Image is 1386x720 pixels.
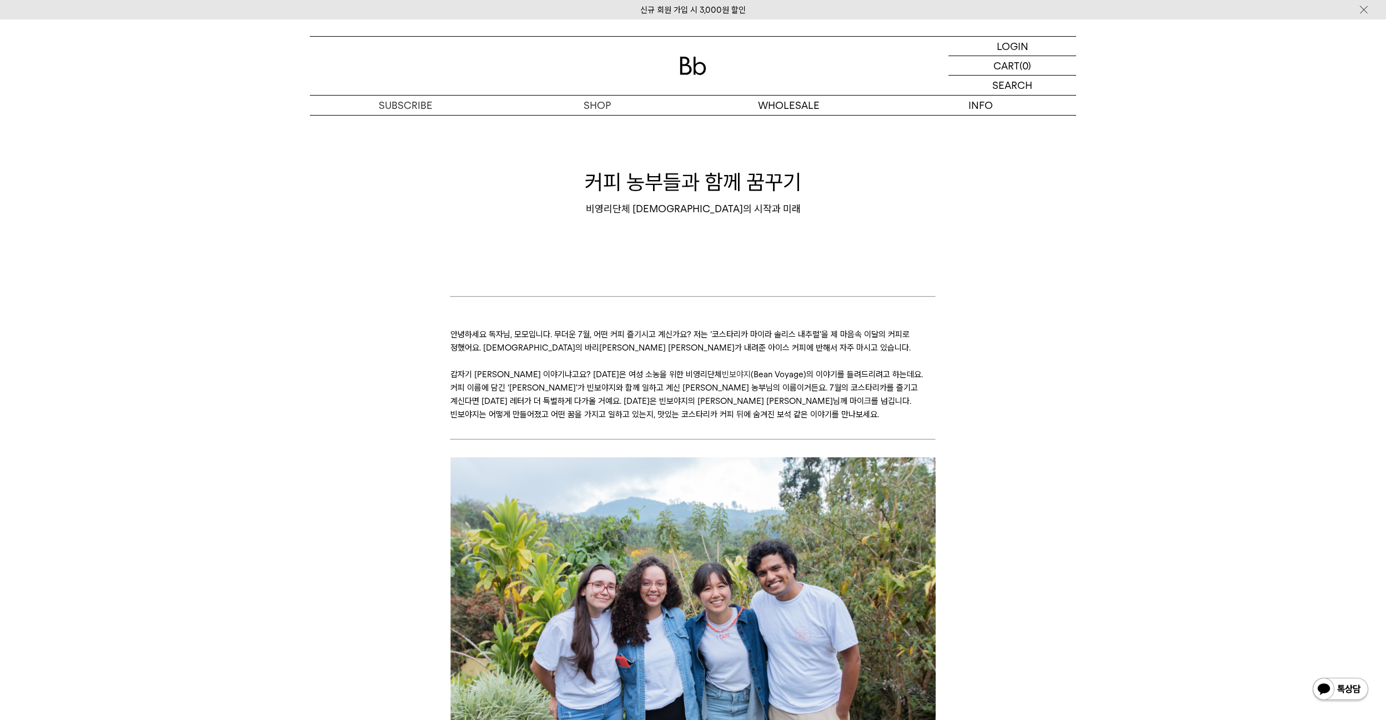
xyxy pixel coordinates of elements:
a: 신규 회원 가입 시 3,000원 할인 [640,5,746,15]
p: SEARCH [992,76,1032,95]
img: 로고 [680,57,706,75]
p: CART [993,56,1020,75]
a: SHOP [501,96,693,115]
p: WHOLESALE [693,96,885,115]
div: 비영리단체 [DEMOGRAPHIC_DATA]의 시작과 미래 [310,202,1076,216]
a: CART (0) [948,56,1076,76]
a: SUBSCRIBE [310,96,501,115]
p: 안녕하세요 독자님, 모모입니다. 무더운 7월, 어떤 커피 즐기시고 계신가요? 저는 ‘코스타리카 마이라 솔리스 내추럴'을 제 마음속 이달의 커피로 정했어요. [DEMOGRAPH... [450,328,935,354]
p: 갑자기 [PERSON_NAME] 이야기냐고요? [DATE]은 여성 소농을 위한 비영리단체 (Bean Voyage)의 이야기를 들려드리려고 하는데요. 커피 이름에 담긴 ‘[PE... [450,368,935,421]
a: 빈보야지 [722,369,751,379]
a: LOGIN [948,37,1076,56]
img: 카카오톡 채널 1:1 채팅 버튼 [1312,677,1369,703]
p: LOGIN [997,37,1028,56]
p: INFO [885,96,1076,115]
p: (0) [1020,56,1031,75]
h1: 커피 농부들과 함께 꿈꾸기 [310,167,1076,197]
